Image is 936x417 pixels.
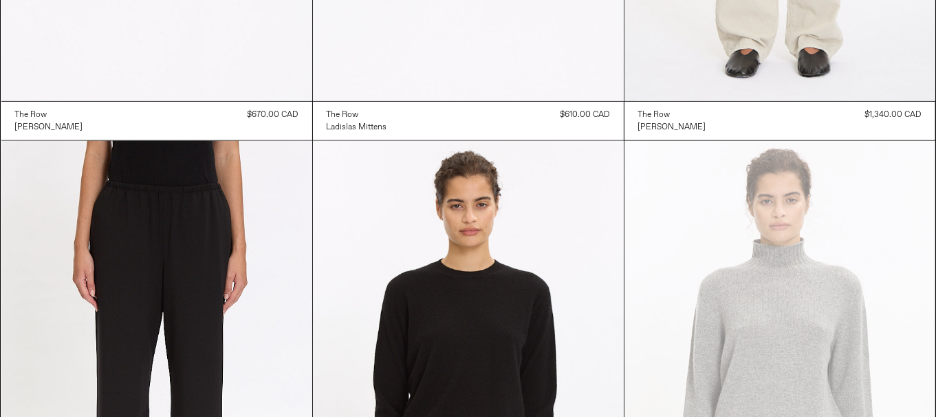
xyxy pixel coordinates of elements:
div: $670.00 CAD [248,109,298,121]
a: The Row [15,109,83,121]
div: The Row [638,109,671,121]
div: The Row [15,109,47,121]
div: Ladislas Mittens [327,122,387,133]
div: $1,340.00 CAD [865,109,922,121]
div: [PERSON_NAME] [638,122,706,133]
a: [PERSON_NAME] [15,121,83,133]
a: The Row [327,109,387,121]
a: The Row [638,109,706,121]
div: [PERSON_NAME] [15,122,83,133]
div: $610.00 CAD [560,109,610,121]
div: The Row [327,109,359,121]
a: Ladislas Mittens [327,121,387,133]
a: [PERSON_NAME] [638,121,706,133]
